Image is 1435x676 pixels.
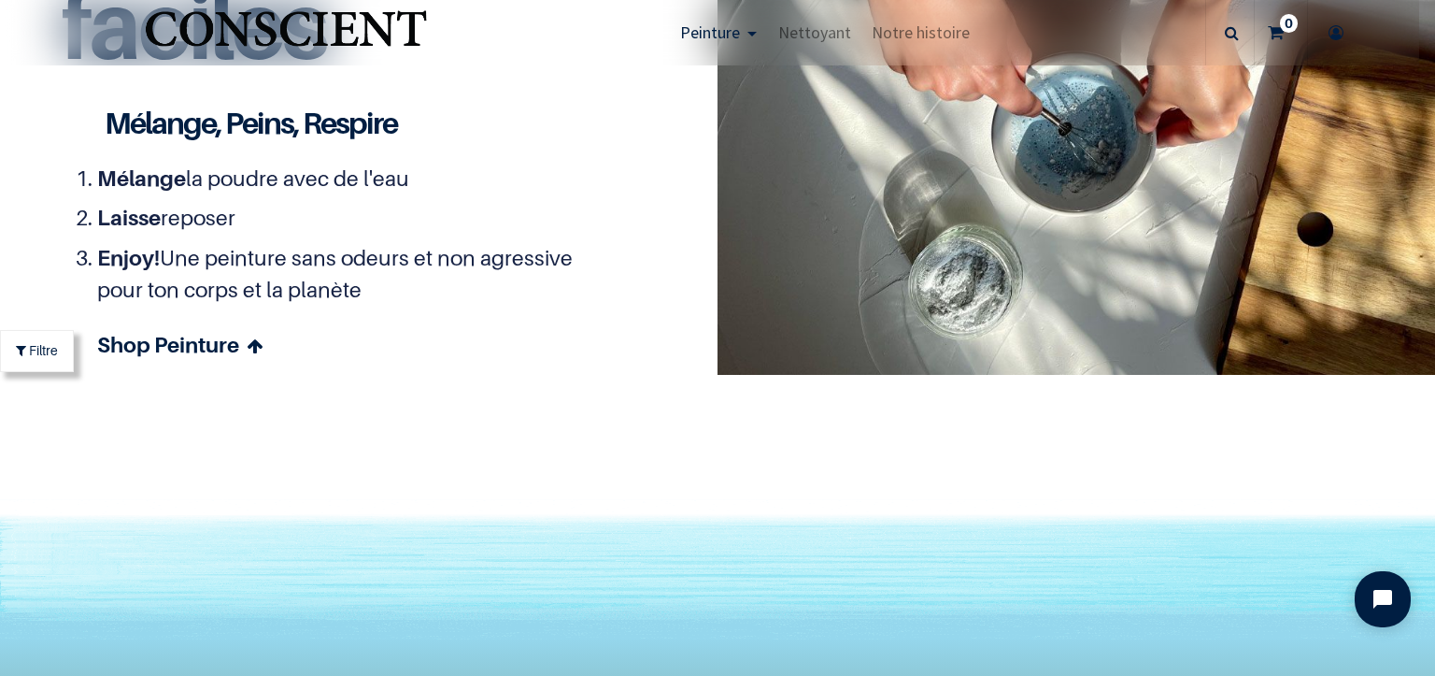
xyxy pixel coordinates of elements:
[872,22,970,43] span: Notre histoire
[97,202,580,235] li: reposer
[778,22,851,43] span: Nettoyant
[1339,555,1427,643] iframe: Tidio Chat
[97,245,160,270] span: Enjoy!
[97,329,580,362] a: Shop Peinture
[1280,14,1298,33] sup: 0
[97,163,580,195] li: la poudre avec de l'eau
[97,165,186,191] span: Mélange
[680,22,740,43] span: Peinture
[29,340,58,360] span: Filtre
[97,242,580,307] li: Une peinture sans odeurs et non agressive pour ton corps et la planète
[97,205,161,230] span: Laisse
[105,105,397,140] span: Mélange, Peins, Respire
